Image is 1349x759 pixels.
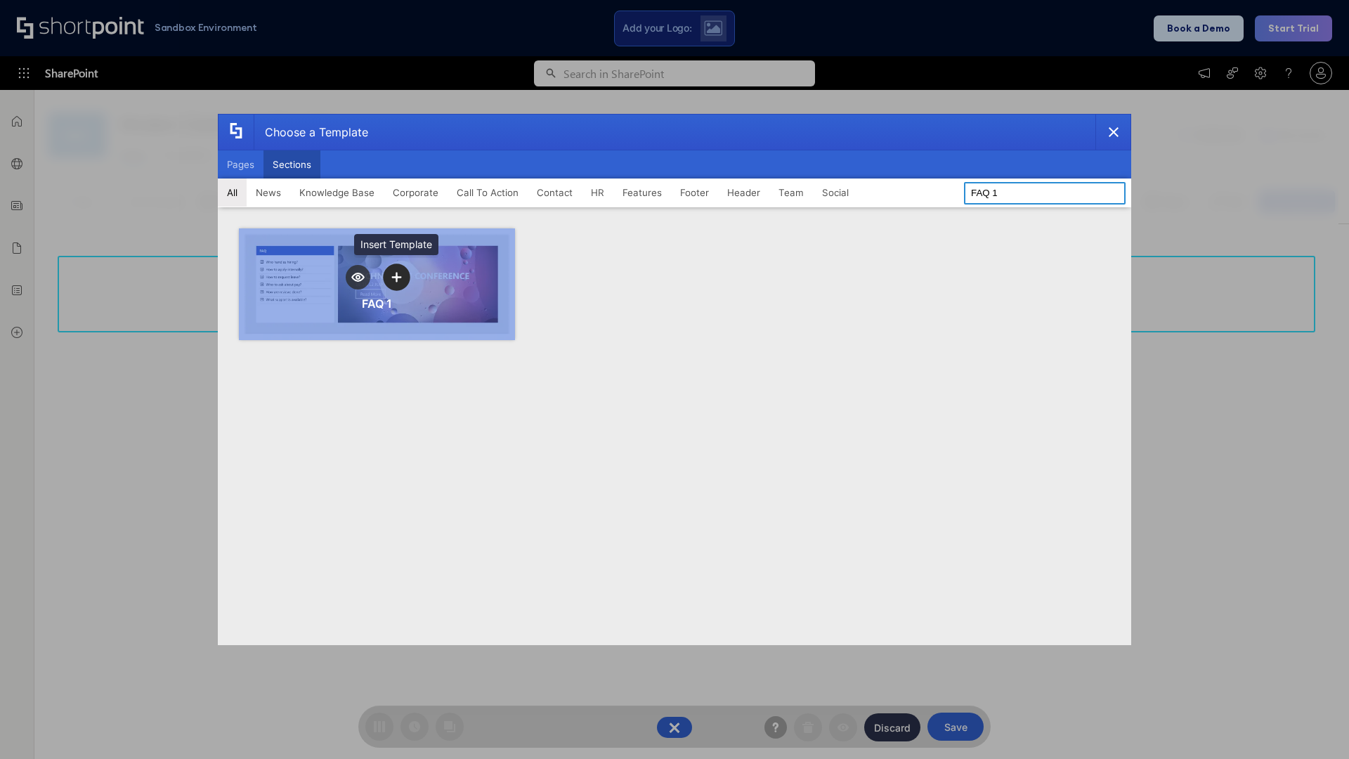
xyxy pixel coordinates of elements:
[671,179,718,207] button: Footer
[362,297,392,311] div: FAQ 1
[218,114,1131,645] div: template selector
[964,182,1126,205] input: Search
[582,179,613,207] button: HR
[263,150,320,179] button: Sections
[290,179,384,207] button: Knowledge Base
[528,179,582,207] button: Contact
[254,115,368,150] div: Choose a Template
[218,150,263,179] button: Pages
[613,179,671,207] button: Features
[813,179,858,207] button: Social
[448,179,528,207] button: Call To Action
[218,179,247,207] button: All
[769,179,813,207] button: Team
[718,179,769,207] button: Header
[247,179,290,207] button: News
[384,179,448,207] button: Corporate
[1096,596,1349,759] iframe: Chat Widget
